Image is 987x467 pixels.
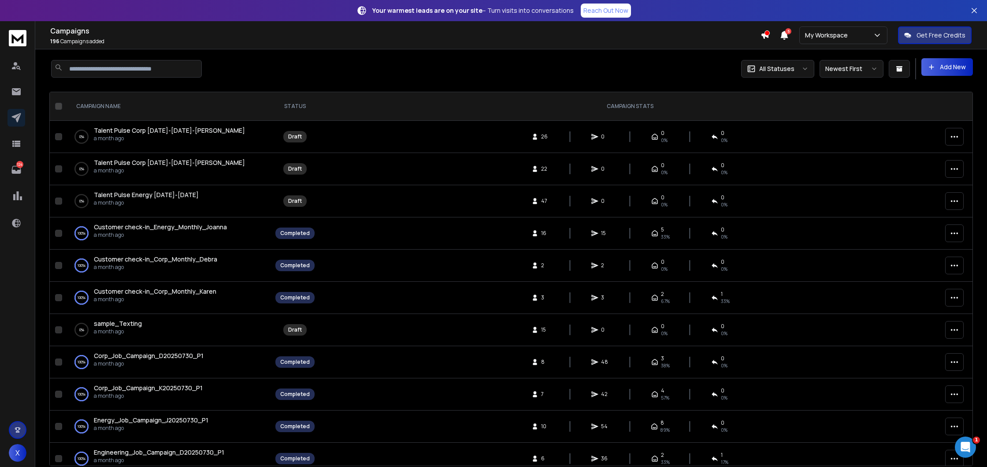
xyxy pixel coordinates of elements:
[721,291,723,298] span: 1
[288,198,302,205] div: Draft
[94,191,199,199] a: Talent Pulse Energy [DATE]-[DATE]
[541,326,550,333] span: 15
[320,92,940,121] th: CAMPAIGN STATS
[7,161,25,179] a: 124
[9,444,26,462] button: X
[661,169,668,176] span: 0%
[79,164,84,173] p: 0 %
[721,258,724,265] span: 0
[661,362,670,369] span: 38 %
[661,162,664,169] span: 0
[288,165,302,172] div: Draft
[94,360,204,367] p: a month ago
[9,30,26,46] img: logo
[661,233,670,240] span: 33 %
[721,201,727,208] span: 0%
[721,426,727,433] span: 0 %
[921,58,973,76] button: Add New
[541,391,550,398] span: 7
[541,165,550,172] span: 22
[94,158,245,167] a: Talent Pulse Corp [DATE]-[DATE]-[PERSON_NAME]
[601,294,610,301] span: 3
[66,92,270,121] th: CAMPAIGN NAME
[661,258,664,265] span: 0
[541,294,550,301] span: 3
[820,60,883,78] button: Newest First
[721,387,724,394] span: 0
[66,121,270,153] td: 0%Talent Pulse Corp [DATE]-[DATE]-[PERSON_NAME]a month ago
[280,359,310,366] div: Completed
[601,326,610,333] span: 0
[66,411,270,443] td: 100%Energy_Job_Campaign_J20250730_P1a month ago
[721,394,727,401] span: 0 %
[661,194,664,201] span: 0
[721,137,727,144] span: 0%
[280,455,310,462] div: Completed
[50,26,761,36] h1: Campaigns
[721,169,727,176] span: 0%
[66,153,270,185] td: 0%Talent Pulse Corp [DATE]-[DATE]-[PERSON_NAME]a month ago
[280,230,310,237] div: Completed
[661,291,664,298] span: 2
[372,6,482,15] strong: Your warmest leads are on your site
[94,448,224,456] span: Engineering_Job_Campaign_D20250730_P1
[94,351,204,360] span: Corp_Job_Campaign_D20250730_P1
[916,31,965,40] p: Get Free Credits
[94,264,217,271] p: a month ago
[661,137,668,144] span: 0%
[288,326,302,333] div: Draft
[661,452,664,459] span: 2
[541,198,550,205] span: 47
[66,346,270,378] td: 100%Corp_Job_Campaign_D20250730_P1a month ago
[541,359,550,366] span: 8
[661,394,669,401] span: 57 %
[94,255,217,264] a: Customer check-in_Corp_Monthly_Debra
[661,226,664,233] span: 5
[94,416,208,425] a: Energy_Job_Campaign_J20250730_P1
[601,359,610,366] span: 48
[661,265,668,273] span: 0 %
[661,298,670,305] span: 67 %
[721,452,723,459] span: 1
[541,262,550,269] span: 2
[50,38,761,45] p: Campaigns added
[16,161,23,168] p: 124
[372,6,574,15] p: – Turn visits into conversations
[898,26,972,44] button: Get Free Credits
[94,135,245,142] p: a month ago
[78,261,85,270] p: 100 %
[601,198,610,205] span: 0
[601,423,610,430] span: 54
[601,133,610,140] span: 0
[94,287,216,296] a: Customer check-in_Corp_Monthly_Karen
[94,223,227,232] a: Customer check-in_Energy_Monthly_Joanna
[721,162,724,169] span: 0
[721,130,724,137] span: 0
[601,455,610,462] span: 36
[601,391,610,398] span: 42
[661,201,668,208] span: 0%
[94,328,142,335] p: a month ago
[601,165,610,172] span: 0
[541,455,550,462] span: 6
[78,358,85,366] p: 100 %
[94,392,203,400] p: a month ago
[721,419,724,426] span: 0
[721,459,728,466] span: 17 %
[66,250,270,282] td: 100%Customer check-in_Corp_Monthly_Debraa month ago
[721,226,724,233] span: 0
[94,319,142,328] a: sample_Texting
[78,293,85,302] p: 100 %
[280,391,310,398] div: Completed
[94,232,227,239] p: a month ago
[661,387,664,394] span: 4
[280,423,310,430] div: Completed
[581,4,631,18] a: Reach Out Now
[541,230,550,237] span: 16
